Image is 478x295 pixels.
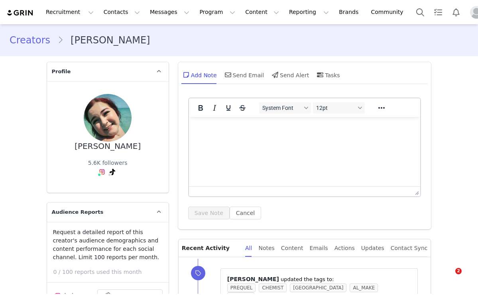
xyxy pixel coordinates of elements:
p: Recent Activity [182,239,239,257]
span: Audience Reports [52,208,104,216]
div: Contact Sync [391,239,428,257]
a: Community [366,3,412,21]
span: [GEOGRAPHIC_DATA] [290,283,346,292]
button: Cancel [230,207,261,219]
button: Fonts [259,102,311,113]
a: Creators [10,33,57,47]
span: CHEMIST [259,283,287,292]
img: grin logo [6,9,34,17]
button: Search [411,3,429,21]
button: Notifications [447,3,465,21]
span: [PERSON_NAME] [227,276,279,282]
button: Recruitment [41,3,98,21]
button: Bold [194,102,207,113]
span: Profile [52,68,71,76]
div: Send Email [223,65,264,84]
span: PREQUEL [227,283,256,292]
div: Send Alert [270,65,309,84]
button: Italic [208,102,221,113]
button: Font sizes [313,102,365,113]
button: Contacts [99,3,145,21]
div: [PERSON_NAME] [75,142,141,151]
button: Reveal or hide additional toolbar items [375,102,388,113]
div: 5.6K followers [88,159,128,167]
span: AL_MAKE [350,283,378,292]
button: Content [240,3,284,21]
img: instagram.svg [99,169,105,175]
p: Request a detailed report of this creator's audience demographics and content performance for eac... [53,228,163,262]
div: Notes [258,239,274,257]
div: Content [281,239,303,257]
img: 69b8899b-ef90-489e-8fd3-108924b67391.jpg [84,94,132,142]
div: Actions [334,239,355,257]
span: 2 [455,268,462,274]
button: Save Note [188,207,230,219]
button: Program [195,3,240,21]
iframe: Rich Text Area [189,117,421,186]
button: Messages [145,3,194,21]
span: 12pt [316,105,355,111]
iframe: Intercom live chat [439,268,458,287]
p: 0 / 100 reports used this month [53,268,169,276]
button: Underline [222,102,235,113]
span: System Font [262,105,301,111]
a: Brands [334,3,366,21]
div: Updates [361,239,384,257]
p: ⁨ ⁩ updated the tags to: [227,275,411,283]
button: Reporting [284,3,334,21]
div: All [245,239,252,257]
a: Tasks [429,3,447,21]
button: Strikethrough [236,102,249,113]
div: Emails [310,239,328,257]
div: Add Note [181,65,217,84]
div: Tasks [315,65,340,84]
div: Press the Up and Down arrow keys to resize the editor. [412,187,420,196]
